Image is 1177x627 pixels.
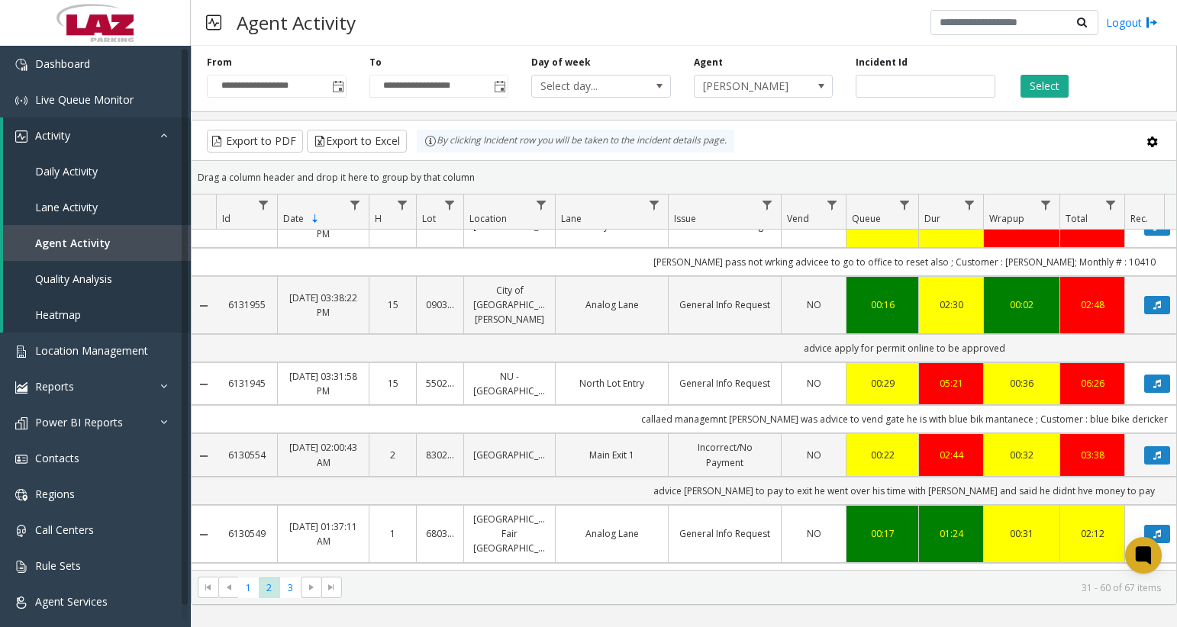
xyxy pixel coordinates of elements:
span: Id [222,212,231,225]
a: Logout [1106,14,1158,31]
span: Dashboard [35,56,90,71]
img: 'icon' [15,417,27,429]
a: 00:32 [993,448,1050,462]
label: To [369,56,382,69]
a: Lane Filter Menu [644,195,665,215]
a: Lane Activity [3,189,191,225]
a: Main Exit 1 [565,448,659,462]
a: 00:02 [993,297,1050,312]
a: 00:29 [856,376,909,391]
span: Page 3 [280,577,301,598]
span: Location Management [35,343,148,358]
a: Activity [3,117,191,153]
div: Data table [192,195,1176,570]
a: 06:26 [1069,376,1115,391]
a: [GEOGRAPHIC_DATA] Fair [GEOGRAPHIC_DATA] [473,512,546,556]
span: NO [807,527,821,540]
button: Export to PDF [207,130,303,153]
span: Toggle popup [329,76,346,97]
span: Activity [35,128,70,143]
span: NO [807,298,821,311]
span: Page 2 [259,577,279,598]
a: Agent Activity [3,225,191,261]
span: Lane Activity [35,200,98,214]
a: Analog Lane [565,526,659,541]
span: Go to the last page [321,577,342,598]
a: 02:30 [928,297,974,312]
span: Go to the last page [325,581,337,593]
span: Reports [35,379,74,394]
a: Daily Activity [3,153,191,189]
a: Collapse Details [192,450,216,462]
a: 02:12 [1069,526,1115,541]
img: 'icon' [15,95,27,107]
div: 02:44 [928,448,974,462]
span: Vend [787,212,809,225]
span: Toggle popup [491,76,508,97]
label: From [207,56,232,69]
span: Issue [674,212,696,225]
span: Go to the next page [305,581,318,593]
a: 1 [379,526,407,541]
a: 03:38 [1069,448,1115,462]
a: [DATE] 02:00:43 AM [287,440,360,469]
img: 'icon' [15,596,27,609]
a: 090300 [426,297,454,312]
span: Lot [422,212,436,225]
div: 00:17 [856,526,909,541]
a: 6131955 [225,297,268,312]
a: NO [791,376,837,391]
span: Go to the next page [301,577,321,598]
span: Rec. [1130,212,1148,225]
div: Drag a column header and drop it here to group by that column [192,164,1176,191]
label: Day of week [531,56,591,69]
a: Id Filter Menu [253,195,274,215]
a: 00:16 [856,297,909,312]
a: [DATE] 03:38:22 PM [287,291,360,320]
a: 6130554 [225,448,268,462]
img: 'icon' [15,346,27,358]
a: Analog Lane [565,297,659,312]
a: 680387 [426,526,454,541]
a: 02:48 [1069,297,1115,312]
a: Vend Filter Menu [822,195,843,215]
span: Live Queue Monitor [35,92,134,107]
a: 2 [379,448,407,462]
a: [DATE] 03:31:58 PM [287,369,360,398]
span: Wrapup [989,212,1024,225]
a: 00:22 [856,448,909,462]
div: 00:36 [993,376,1050,391]
span: Quality Analysis [35,272,112,286]
a: Issue Filter Menu [757,195,778,215]
a: General Info Request [678,297,772,312]
a: General Info Request [678,376,772,391]
a: 00:31 [993,526,1050,541]
a: 05:21 [928,376,974,391]
div: By clicking Incident row you will be taken to the incident details page. [417,130,734,153]
span: Go to the first page [198,577,218,598]
div: 01:24 [928,526,974,541]
img: 'icon' [15,453,27,465]
span: [PERSON_NAME] [695,76,805,97]
span: Agent Activity [35,236,111,250]
button: Select [1021,75,1069,98]
img: 'icon' [15,381,27,394]
span: Location [469,212,507,225]
kendo-pager-info: 31 - 60 of 67 items [351,581,1161,594]
a: 830202 [426,448,454,462]
a: Total Filter Menu [1101,195,1121,215]
a: NO [791,526,837,541]
span: Daily Activity [35,164,98,178]
a: NU - [GEOGRAPHIC_DATA] [473,369,546,398]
